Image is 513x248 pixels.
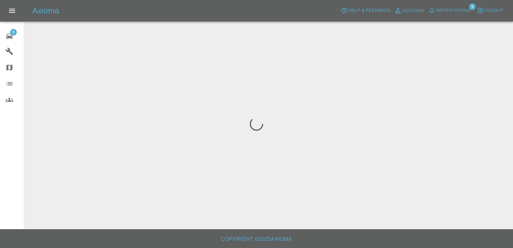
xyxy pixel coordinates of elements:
h6: Copyright © 2025 Axioma [5,235,508,244]
span: Help & Feedback [348,7,390,14]
button: Notifications [427,5,472,16]
span: Logout [484,7,503,14]
a: Account [392,5,427,16]
span: Notifications [436,7,471,14]
button: Logout [475,5,505,16]
button: Open drawer [4,3,20,19]
button: Help & Feedback [339,5,392,16]
h5: Axioma [32,5,59,16]
span: 9 [10,29,17,36]
span: 9 [469,3,476,10]
span: Account [403,7,425,15]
